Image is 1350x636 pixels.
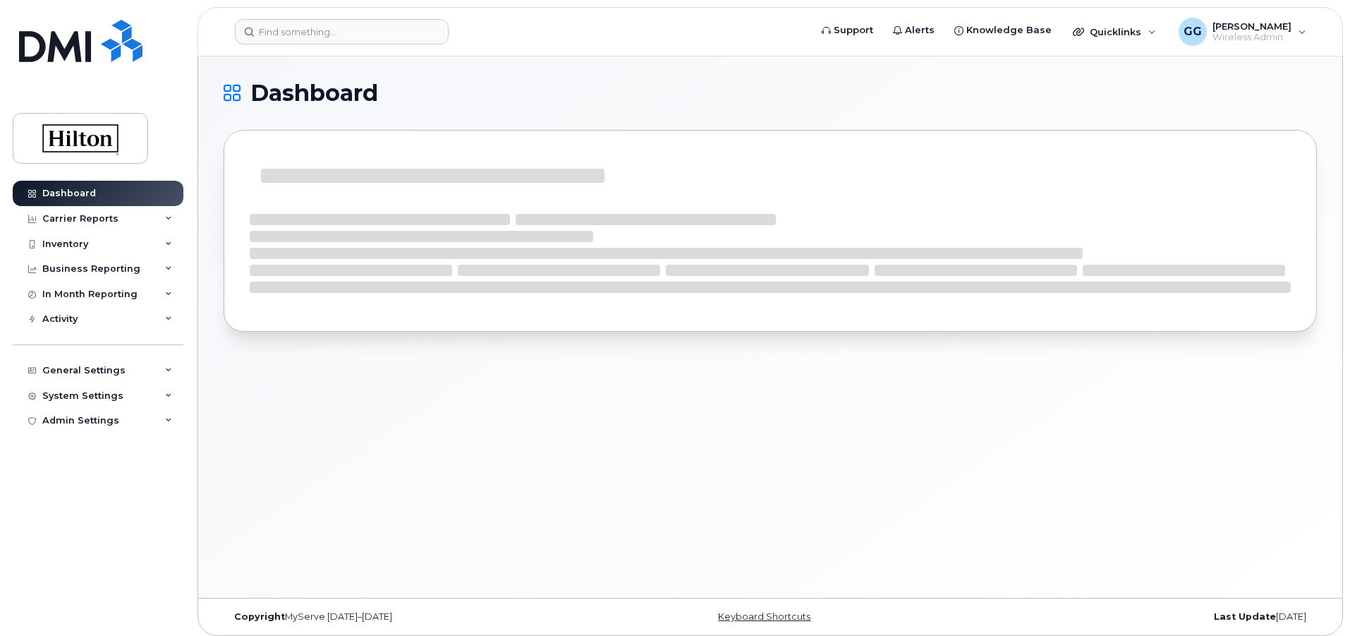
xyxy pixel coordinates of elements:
span: Dashboard [250,83,378,104]
div: MyServe [DATE]–[DATE] [224,611,588,623]
div: [DATE] [952,611,1317,623]
a: Keyboard Shortcuts [718,611,810,622]
strong: Last Update [1214,611,1276,622]
strong: Copyright [234,611,285,622]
